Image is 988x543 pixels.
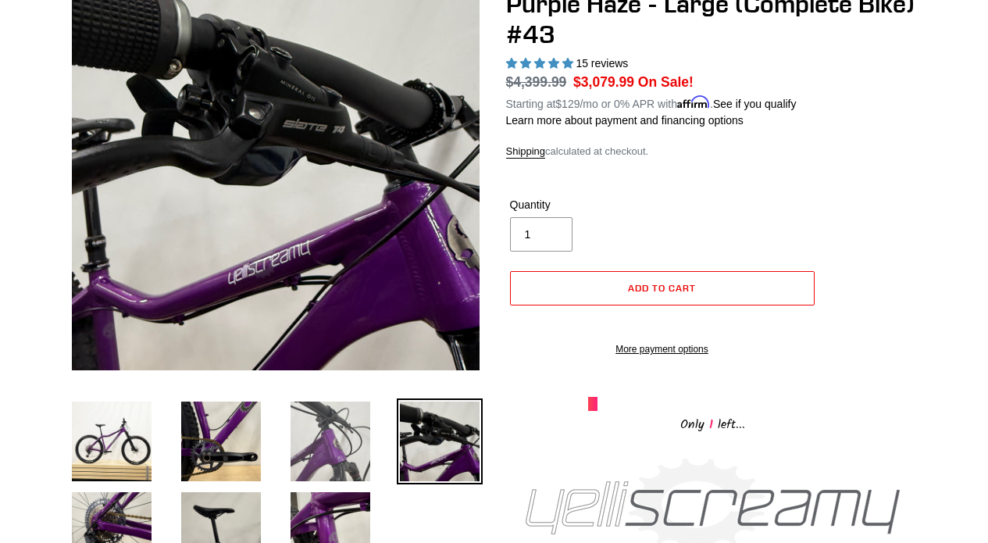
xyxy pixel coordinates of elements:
s: $4,399.99 [506,74,567,90]
a: More payment options [510,342,815,356]
img: Load image into Gallery viewer, DEMO BIKE: YELLI SCREAMY - Purple Haze - Large (Complete Bike) #43 [397,398,483,484]
span: 5.00 stars [506,57,576,70]
span: $129 [555,98,580,110]
a: See if you qualify - Learn more about Affirm Financing (opens in modal) [713,98,797,110]
span: 15 reviews [576,57,628,70]
img: Load image into Gallery viewer, DEMO BIKE: YELLI SCREAMY - Purple Haze - Large (Complete Bike) #43 [69,398,155,484]
a: Learn more about payment and financing options [506,114,744,127]
a: Shipping [506,145,546,159]
span: 1 [704,415,718,434]
span: Add to cart [628,282,696,294]
label: Quantity [510,197,658,213]
button: Add to cart [510,271,815,305]
p: Starting at /mo or 0% APR with . [506,92,797,113]
span: Affirm [677,95,710,109]
span: $3,079.99 [573,74,634,90]
span: On Sale! [638,72,694,92]
img: Load image into Gallery viewer, DEMO BIKE: YELLI SCREAMY - Purple Haze - Large (Complete Bike) #43 [287,398,373,484]
img: Load image into Gallery viewer, DEMO BIKE: YELLI SCREAMY - Purple Haze - Large (Complete Bike) #43 [178,398,264,484]
div: Only left... [588,411,838,435]
div: calculated at checkout. [506,144,920,159]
